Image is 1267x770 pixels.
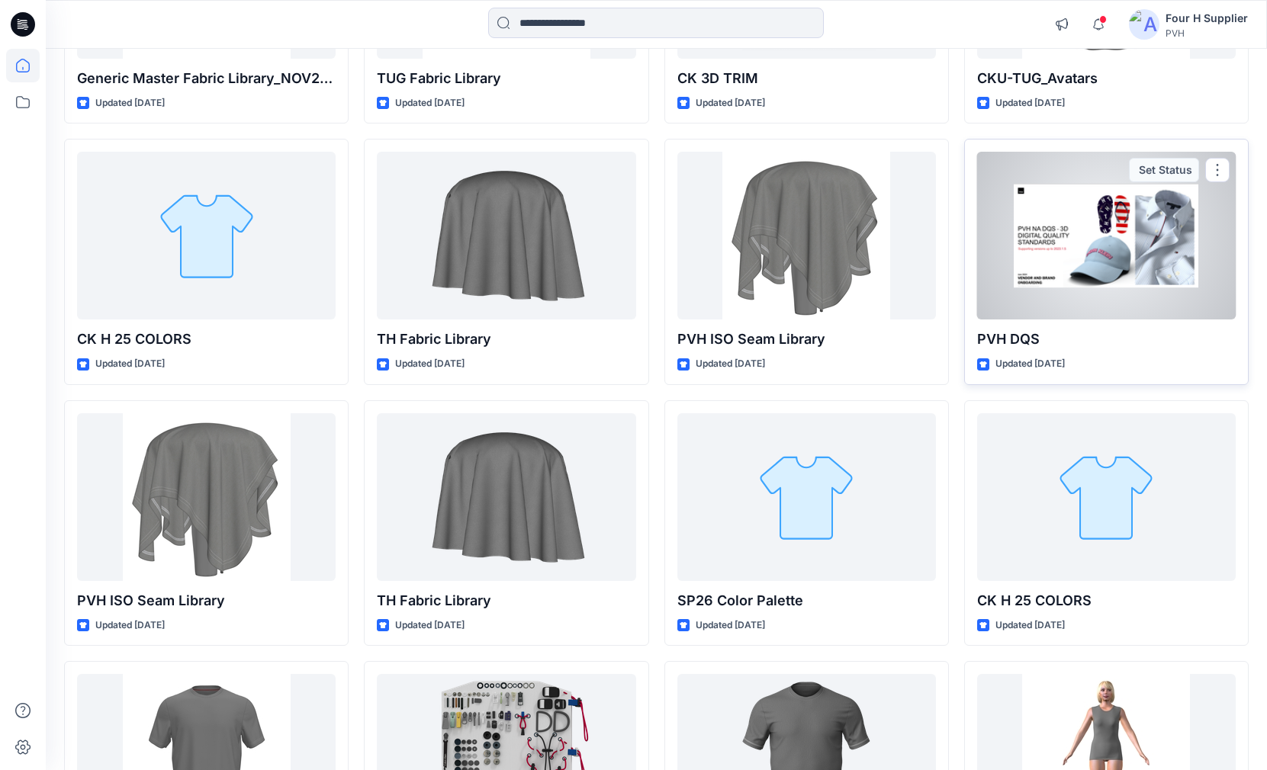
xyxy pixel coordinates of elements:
[677,413,936,581] a: SP26 Color Palette
[677,68,936,89] p: CK 3D TRIM
[677,152,936,319] a: PVH ISO Seam Library
[377,590,635,611] p: TH Fabric Library
[95,618,165,634] p: Updated [DATE]
[395,95,465,111] p: Updated [DATE]
[1129,9,1159,40] img: avatar
[977,68,1236,89] p: CKU-TUG_Avatars
[377,329,635,350] p: TH Fabric Library
[677,590,936,611] p: SP26 Color Palette
[77,590,336,611] p: PVH ISO Seam Library
[95,356,165,372] p: Updated [DATE]
[77,68,336,89] p: Generic Master Fabric Library_NOV2017
[696,356,765,372] p: Updated [DATE]
[977,329,1236,350] p: PVH DQS
[995,95,1065,111] p: Updated [DATE]
[377,68,635,89] p: TUG Fabric Library
[1166,9,1248,27] div: Four H Supplier
[377,152,635,319] a: TH Fabric Library
[77,152,336,319] a: CK H 25 COLORS
[977,413,1236,581] a: CK H 25 COLORS
[77,329,336,350] p: CK H 25 COLORS
[377,413,635,581] a: TH Fabric Library
[677,329,936,350] p: PVH ISO Seam Library
[95,95,165,111] p: Updated [DATE]
[696,618,765,634] p: Updated [DATE]
[696,95,765,111] p: Updated [DATE]
[395,618,465,634] p: Updated [DATE]
[977,152,1236,319] a: PVH DQS
[395,356,465,372] p: Updated [DATE]
[77,413,336,581] a: PVH ISO Seam Library
[977,590,1236,611] p: CK H 25 COLORS
[1166,27,1248,39] div: PVH
[995,618,1065,634] p: Updated [DATE]
[995,356,1065,372] p: Updated [DATE]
